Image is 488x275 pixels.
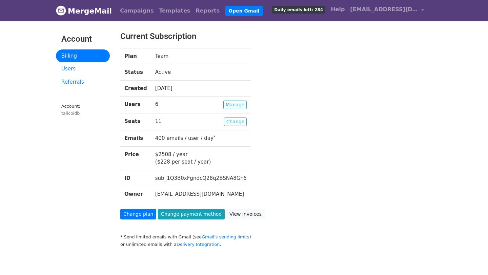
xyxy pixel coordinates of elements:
[56,62,110,76] a: Users
[151,80,251,97] td: [DATE]
[56,5,66,16] img: MergeMail logo
[120,64,151,81] th: Status
[151,97,251,113] td: 6
[56,76,110,89] a: Referrals
[151,113,251,130] td: 11
[120,186,151,202] th: Owner
[120,97,151,113] th: Users
[347,3,427,19] a: [EMAIL_ADDRESS][DOMAIN_NAME]
[120,170,151,186] th: ID
[225,6,263,16] a: Open Gmail
[223,101,247,109] a: Manage
[151,186,251,202] td: [EMAIL_ADDRESS][DOMAIN_NAME]
[56,49,110,63] a: Billing
[224,118,247,126] a: Change
[61,104,104,117] small: Account:
[328,3,347,16] a: Help
[193,4,223,18] a: Reports
[120,146,151,170] th: Price
[120,31,405,41] h3: Current Subscription
[269,3,328,16] a: Daily emails left: 284
[120,209,156,219] a: Change plan
[272,6,325,14] span: Daily emails left: 284
[151,64,251,81] td: Active
[120,48,151,64] th: Plan
[151,130,251,147] td: 400 emails / user / day
[226,209,265,219] a: View invoices
[151,48,251,64] td: Team
[151,146,251,170] td: $2508 / year ($228 per seat / year)
[120,234,251,247] small: * Send limited emails with Gmail (see ) or unlimited emails with a .
[202,234,249,239] a: Gmail's sending limits
[350,5,418,14] span: [EMAIL_ADDRESS][DOMAIN_NAME]
[158,209,225,219] a: Change payment method
[151,170,251,186] td: sub_1Q3B0xFgndcQ28q2BSNA8Gn5
[56,4,112,18] a: MergeMail
[117,4,156,18] a: Campaigns
[120,80,151,97] th: Created
[61,34,104,44] h3: Account
[61,110,104,117] div: tallcoldb
[177,242,220,247] a: Delivery Integration
[120,113,151,130] th: Seats
[156,4,193,18] a: Templates
[120,130,151,147] th: Emails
